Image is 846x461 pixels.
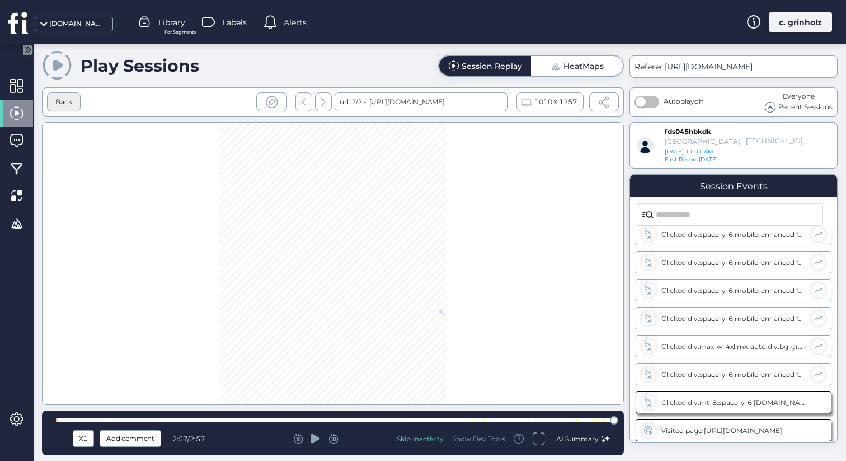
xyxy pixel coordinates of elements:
span: [URL][DOMAIN_NAME] [665,62,753,72]
div: url: 2/2 - [335,92,508,111]
div: Clicked div.max-w-4xl.mx-auto div.bg-gray-50.rounded-2xl.p-8.shadow-lg.border.border-gray-200 div... [661,342,806,351]
div: [DATE] 11:01 AM [665,148,753,156]
span: Add comment [106,432,154,445]
span: First Record [665,156,699,163]
div: Everyone [765,91,833,102]
span: Referer: [634,62,665,72]
div: Show Dev Tools [452,434,505,444]
span: Recent Sessions [778,102,833,113]
span: 2:57 [190,435,205,443]
span: Alerts [284,16,307,29]
div: Clicked div.space-y-6.mobile-enhanced form.space-y-4 [DOMAIN_NAME]:[DOMAIN_NAME] [DOMAIN_NAME]:or... [661,230,806,239]
span: Labels [222,16,247,29]
div: Clicked div.space-y-6.mobile-enhanced form.space-y-4 [DOMAIN_NAME]:[DOMAIN_NAME] [DOMAIN_NAME] [D... [661,314,806,323]
div: Play Sessions [81,55,199,76]
div: Clicked div.space-y-6.mobile-enhanced form.space-y-4 [DOMAIN_NAME]:[DOMAIN_NAME] [DOMAIN_NAME] [D... [661,286,806,295]
div: Clicked div.space-y-6.mobile-enhanced form.space-y-4 [DOMAIN_NAME]:[DOMAIN_NAME] [DOMAIN_NAME] [D... [661,258,806,267]
div: fds045hbkdk [665,127,720,137]
div: HeatMaps [563,62,604,70]
div: Back [55,97,72,108]
div: Visited page [URL][DOMAIN_NAME] [661,426,807,435]
div: [TECHNICAL_ID] [746,137,790,146]
span: 1010 X 1257 [534,96,576,108]
div: [URL][DOMAIN_NAME] [366,92,445,111]
div: Session Replay [462,62,522,70]
div: c. grinholz [769,12,832,32]
div: Clicked div.mt-8.space-y-6 [DOMAIN_NAME]:[DOMAIN_NAME]:[DOMAIN_NAME] [DOMAIN_NAME]:justify-end bu... [661,398,807,407]
span: Autoplay [664,97,703,105]
span: Library [158,16,185,29]
div: / [172,435,211,443]
span: For Segments [164,29,196,36]
div: Clicked div.space-y-6.mobile-enhanced form.space-y-4 [DOMAIN_NAME]:[DOMAIN_NAME] [DOMAIN_NAME]:or... [661,370,806,379]
span: 2:57 [172,435,187,443]
span: off [694,97,703,105]
div: [DATE] [665,156,725,164]
div: Session Events [700,181,768,192]
div: Skip Inactivity [397,434,444,444]
div: [GEOGRAPHIC_DATA] [665,137,740,146]
span: AI Summary [556,435,599,443]
div: X1 [76,432,91,445]
div: [DOMAIN_NAME] [49,18,105,29]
